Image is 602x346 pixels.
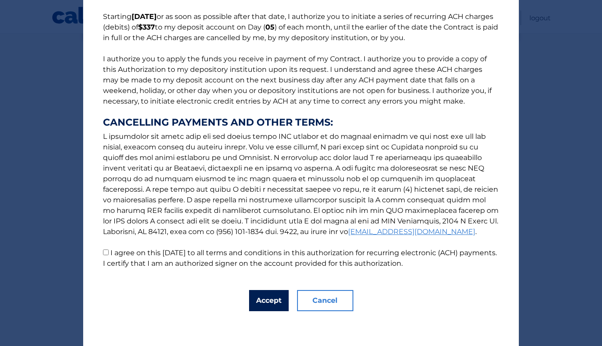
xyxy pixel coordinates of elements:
[297,290,353,311] button: Cancel
[103,249,497,268] label: I agree on this [DATE] to all terms and conditions in this authorization for recurring electronic...
[249,290,289,311] button: Accept
[103,117,499,128] strong: CANCELLING PAYMENTS AND OTHER TERMS:
[265,23,275,31] b: 05
[132,12,157,21] b: [DATE]
[138,23,155,31] b: $337
[348,227,475,236] a: [EMAIL_ADDRESS][DOMAIN_NAME]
